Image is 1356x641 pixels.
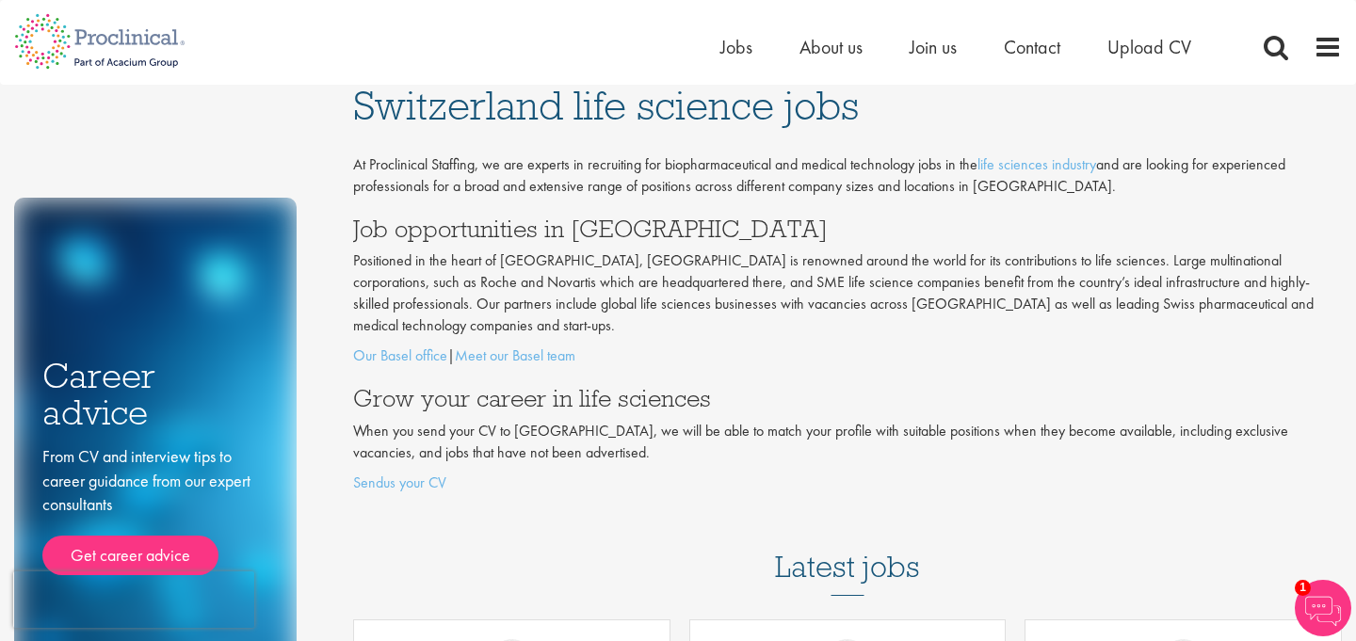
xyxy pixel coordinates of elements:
h3: Career advice [42,358,268,430]
div: From CV and interview tips to career guidance from our expert consultants [42,444,268,575]
a: Join us [910,35,957,59]
h3: Latest jobs [775,504,920,596]
a: Upload CV [1107,35,1191,59]
h3: Grow your career in life sciences [353,386,1342,410]
span: Switzerland life science jobs [353,80,859,131]
iframe: reCAPTCHA [13,571,254,628]
a: life sciences industry [977,154,1096,174]
h3: Job opportunities in [GEOGRAPHIC_DATA] [353,216,1342,241]
p: At Proclinical Staffing, we are experts in recruiting for biopharmaceutical and medical technolog... [353,154,1342,198]
span: 1 [1295,580,1311,596]
p: | [353,345,1342,367]
p: Positioned in the heart of [GEOGRAPHIC_DATA], [GEOGRAPHIC_DATA] is renowned around the world for ... [353,250,1342,336]
a: Jobs [720,35,752,59]
a: Meet our Basel team [455,345,575,365]
a: About us [799,35,863,59]
a: Our Basel office [353,345,447,365]
p: When you send your CV to [GEOGRAPHIC_DATA], we will be able to match your profile with suitable p... [353,421,1342,464]
a: Contact [1004,35,1060,59]
a: Get career advice [42,536,218,575]
a: Sendus your CV [353,473,446,492]
img: Chatbot [1295,580,1351,636]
